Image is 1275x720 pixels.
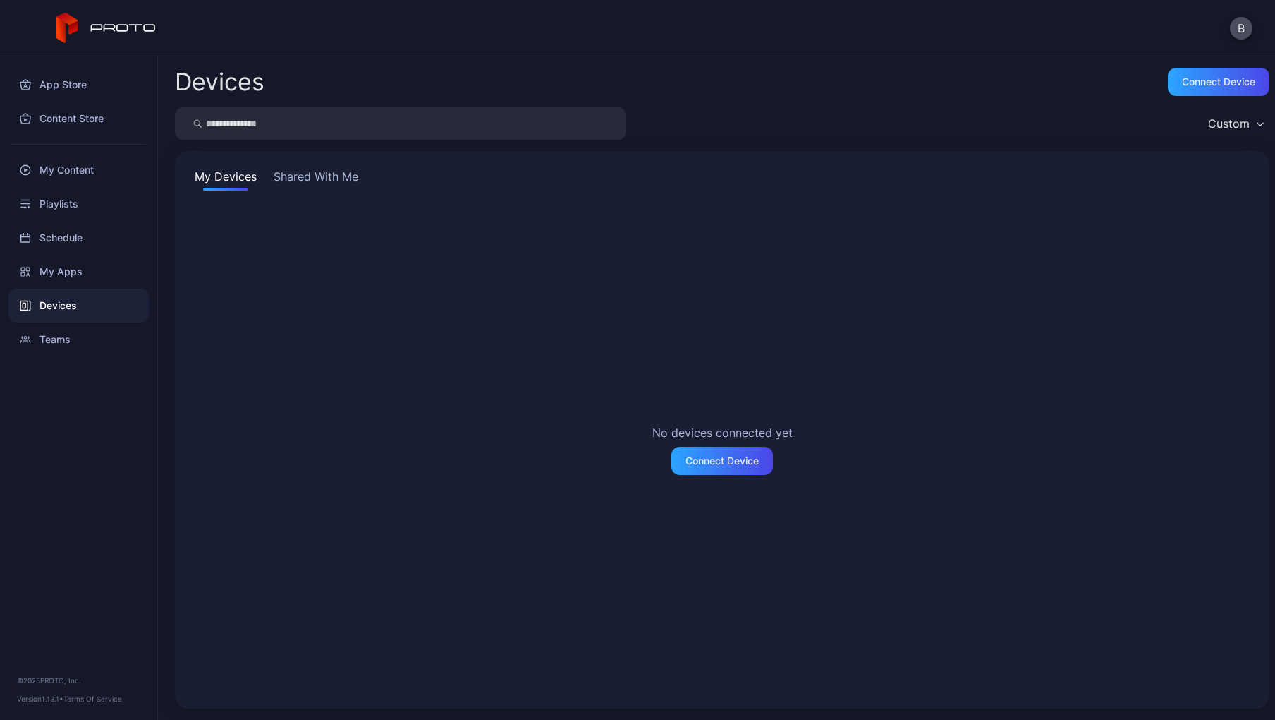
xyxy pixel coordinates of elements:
a: Content Store [8,102,149,136]
div: Connect device [1182,76,1255,88]
a: My Apps [8,255,149,289]
a: My Content [8,153,149,187]
button: Connect Device [671,447,773,475]
a: Terms Of Service [63,695,122,703]
h2: Devices [175,69,264,95]
h2: No devices connected yet [652,424,793,441]
button: Custom [1201,107,1269,140]
button: B [1230,17,1252,40]
div: Custom [1208,116,1250,131]
button: Shared With Me [271,168,361,191]
a: Teams [8,323,149,356]
span: Version 1.13.1 • [17,695,63,703]
a: Devices [8,289,149,323]
button: My Devices [192,168,260,191]
button: Connect device [1168,68,1269,96]
a: App Store [8,68,149,102]
a: Playlists [8,187,149,221]
a: Schedule [8,221,149,255]
div: © 2025 PROTO, Inc. [17,675,140,686]
div: Connect Device [685,455,759,467]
